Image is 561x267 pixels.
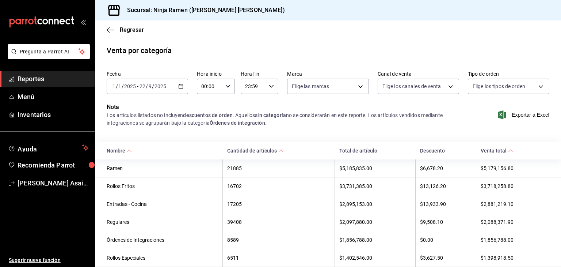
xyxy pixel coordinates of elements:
[146,83,148,89] span: /
[339,237,411,243] div: $1,856,788.00
[227,255,330,261] div: 6511
[481,255,549,261] div: $1,398,918.50
[420,201,472,207] div: $13,933.90
[18,110,89,120] span: Inventarios
[339,165,411,171] div: $5,185,835.00
[107,219,218,225] div: Regulares
[227,219,330,225] div: 39408
[481,237,549,243] div: $1,856,788.00
[227,165,330,171] div: 21885
[420,165,472,171] div: $6,678.20
[139,83,146,89] input: --
[107,103,459,112] p: Nota
[107,237,218,243] div: Órdenes de Integraciones
[122,83,124,89] span: /
[468,71,549,76] label: Tipo de orden
[197,71,235,76] label: Hora inicio
[287,71,369,76] label: Marca
[339,183,411,189] div: $3,731,385.00
[420,183,472,189] div: $13,126.20
[227,183,330,189] div: 16702
[481,201,549,207] div: $2,881,219.10
[5,53,90,61] a: Pregunta a Parrot AI
[227,148,277,154] div: Cantidad de artículos
[107,148,125,154] div: Nombre
[107,183,218,189] div: Rollos Fritos
[148,83,152,89] input: --
[18,160,89,170] span: Recomienda Parrot
[339,219,411,225] div: $2,097,880.00
[18,178,89,188] span: [PERSON_NAME] Asaib [PERSON_NAME]
[382,83,441,90] span: Elige los canales de venta
[420,255,472,261] div: $3,627.50
[9,256,89,264] span: Sugerir nueva función
[499,110,549,119] button: Exportar a Excel
[227,237,330,243] div: 8589
[473,83,525,90] span: Elige los tipos de orden
[152,83,154,89] span: /
[339,148,411,154] div: Total de artículo
[107,45,172,56] div: Venta por categoría
[118,83,122,89] input: --
[481,148,507,154] div: Venta total
[112,83,116,89] input: --
[420,237,472,243] div: $0.00
[241,71,279,76] label: Hora fin
[18,74,89,84] span: Reportes
[227,201,330,207] div: 17205
[227,148,283,154] span: Cantidad de artículos
[481,183,549,189] div: $3,718,258.80
[420,148,472,154] div: Descuento
[378,71,459,76] label: Canal de venta
[121,6,285,15] h3: Sucursal: Ninja Ramen ([PERSON_NAME] [PERSON_NAME])
[18,143,79,152] span: Ayuda
[255,112,286,118] strong: sin categoría
[8,44,90,59] button: Pregunta a Parrot AI
[116,83,118,89] span: /
[120,26,144,33] span: Regresar
[210,120,267,126] strong: Órdenes de integración.
[18,92,89,102] span: Menú
[124,83,136,89] input: ----
[481,219,549,225] div: $2,088,371.90
[80,19,86,25] button: open_drawer_menu
[292,83,329,90] span: Elige las marcas
[183,112,233,118] strong: descuentos de orden
[107,165,218,171] div: Ramen
[339,201,411,207] div: $2,895,153.00
[107,201,218,207] div: Entradas - Cocina
[154,83,167,89] input: ----
[107,112,459,127] div: Los artículos listados no incluyen . Aquellos no se considerarán en este reporte. Los artículos v...
[107,71,188,76] label: Fecha
[107,255,218,261] div: Rollos Especiales
[137,83,138,89] span: -
[20,48,79,56] span: Pregunta a Parrot AI
[107,26,144,33] button: Regresar
[107,148,132,154] span: Nombre
[339,255,411,261] div: $1,402,546.00
[481,165,549,171] div: $5,179,156.80
[481,148,513,154] span: Venta total
[420,219,472,225] div: $9,508.10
